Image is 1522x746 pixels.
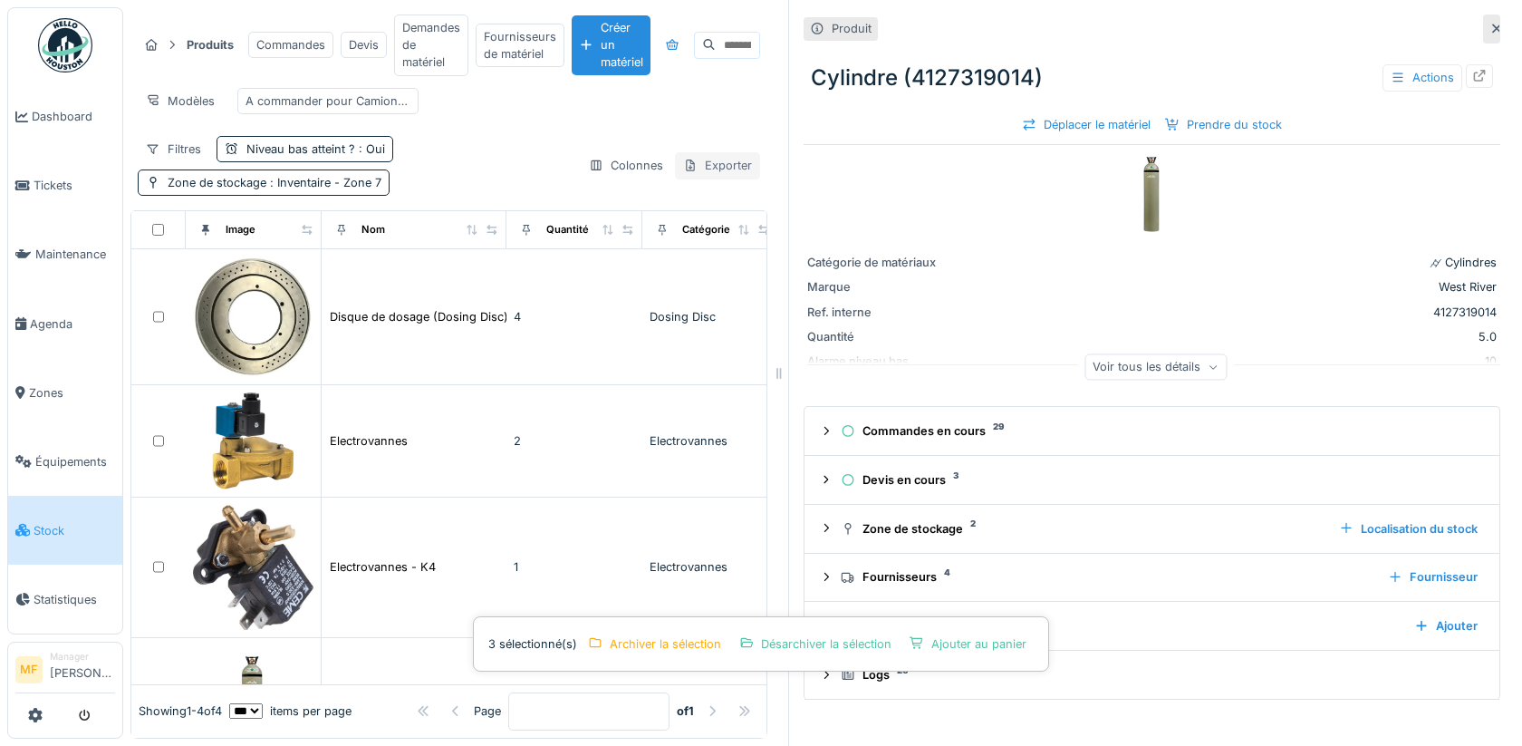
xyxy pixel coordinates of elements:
strong: of 1 [677,702,694,720]
div: Ref. interne [807,304,949,321]
div: Devis [341,32,387,58]
div: Zone de stockage [841,520,1325,538]
div: Logs [841,666,1478,683]
div: Devis en cours [841,471,1478,489]
a: Dashboard [8,82,122,151]
div: 3 sélectionné(s) [473,616,1049,672]
div: Electrovannes [650,432,771,450]
div: 5.0 [957,328,1497,345]
div: Ajouter [1407,614,1485,638]
div: 2 [514,432,635,450]
div: 4127319014 [957,304,1497,321]
div: Modèles [138,88,223,114]
a: Zones [8,358,122,427]
div: Page [474,702,501,720]
div: Prendre du stock [1158,112,1289,137]
div: Electrovannes [330,432,408,450]
div: Electrovannes - K4 [330,558,436,576]
div: Electrovannes [650,558,771,576]
div: Marque [807,278,949,295]
div: Cylindre (4127319014) [804,54,1500,102]
span: Stock [34,522,115,539]
div: Quantité [546,222,589,237]
div: Zone de stockage [168,174,381,191]
span: Équipements [35,453,115,470]
span: : Oui [355,142,385,156]
div: Commandes en cours [841,422,1478,440]
a: Maintenance [8,220,122,289]
div: A commander pour Camionette 12 [246,92,410,110]
span: Agenda [30,315,115,333]
div: 4 [514,308,635,325]
img: Electrovannes [193,392,313,489]
a: MF Manager[PERSON_NAME] [15,650,115,693]
div: ⌭ Cylindres [957,254,1497,271]
div: Quantité [807,328,949,345]
div: Manager [50,650,115,664]
div: Disque de dosage (Dosing Disc) modèle DD-150 [330,308,596,325]
div: West River [957,278,1497,295]
span: Statistiques [34,591,115,608]
div: Voir tous les détails [1084,354,1227,380]
div: Produit [832,20,872,37]
div: Demandes de matériel [394,15,468,76]
summary: Commandes en cours29 [812,414,1492,448]
a: Agenda [8,289,122,358]
div: 1 [514,558,635,576]
div: Déplacer le matériel [1015,112,1158,137]
li: MF [15,656,43,683]
summary: Documents2Ajouter [812,609,1492,643]
img: Electrovannes - K4 [193,505,313,630]
div: Documents [841,617,1400,635]
summary: Logs26 [812,658,1492,692]
strong: Produits [179,36,241,53]
div: Actions [1382,64,1462,91]
summary: Zone de stockage2Localisation du stock [812,512,1492,546]
div: Nom [361,222,385,237]
span: Maintenance [35,246,115,263]
span: Dashboard [32,108,115,125]
a: Tickets [8,151,122,220]
summary: Fournisseurs4Fournisseur [812,561,1492,595]
span: Zones [29,384,115,402]
div: Exporter [675,152,760,179]
div: Catégorie [682,222,730,237]
img: Disque de dosage (Dosing Disc) modèle DD-150 [193,257,313,377]
li: [PERSON_NAME] [50,650,115,689]
summary: Devis en cours3 [812,463,1492,497]
a: Équipements [8,427,122,496]
div: Niveau bas atteint ? [246,140,385,158]
div: Image [226,222,255,237]
div: Désarchiver la sélection [732,632,899,656]
img: Badge_color-CXgf-gQk.svg [38,18,92,73]
div: Catégorie de matériaux [807,254,949,271]
div: Commandes [248,32,333,58]
div: Archiver la sélection [581,632,728,656]
div: Colonnes [581,152,671,179]
div: items per page [229,702,352,720]
div: Fournisseur [1381,565,1485,589]
img: Cylindre (4127319014) [1107,149,1198,239]
a: Stock [8,496,122,565]
a: Statistiques [8,565,122,634]
div: Localisation du stock [1332,517,1485,541]
span: : Inventaire - Zone 7 [266,176,381,189]
span: Tickets [34,177,115,194]
div: Showing 1 - 4 of 4 [139,702,222,720]
div: Fournisseurs [841,568,1373,586]
div: Dosing Disc [650,308,771,325]
div: Filtres [138,136,209,162]
div: Fournisseurs de matériel [476,24,564,67]
div: Ajouter au panier [902,632,1034,656]
div: Créer un matériel [572,15,650,75]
